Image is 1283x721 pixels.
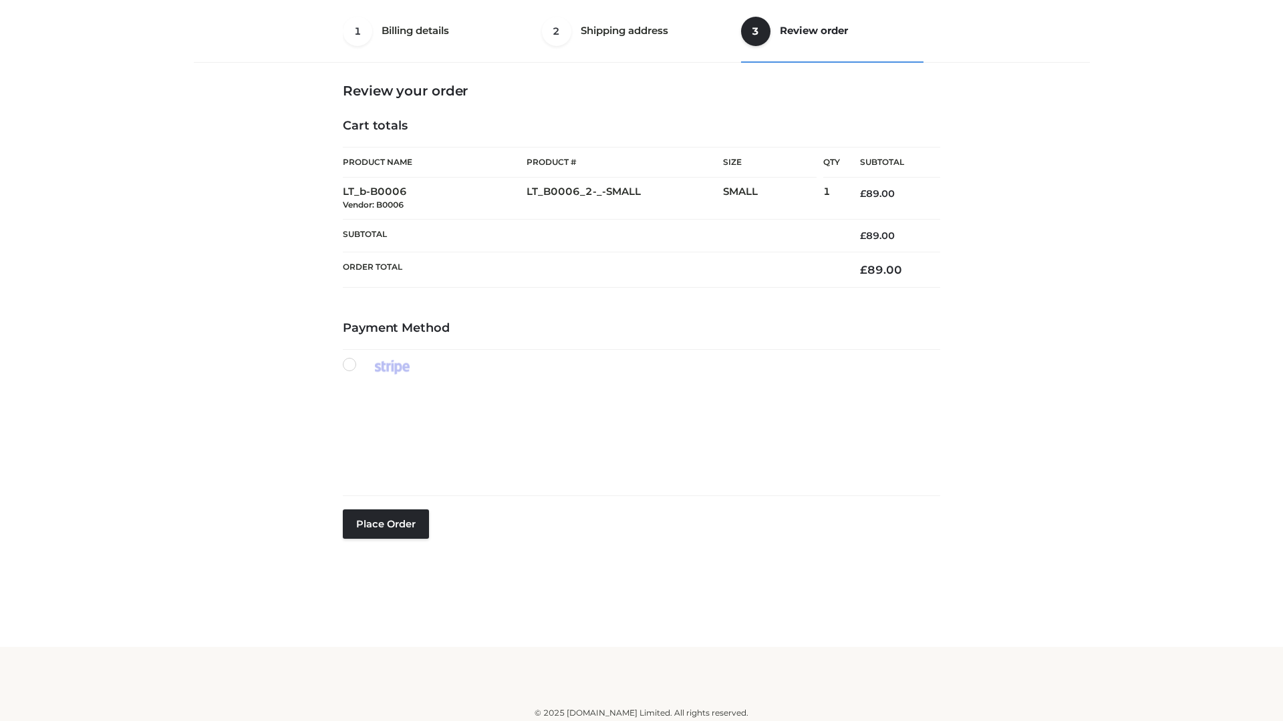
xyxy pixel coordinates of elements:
span: £ [860,263,867,276]
th: Size [723,148,817,178]
th: Product # [527,147,723,178]
th: Subtotal [343,219,840,252]
span: £ [860,230,866,242]
th: Subtotal [840,148,940,178]
th: Qty [823,147,840,178]
span: £ [860,188,866,200]
td: 1 [823,178,840,220]
bdi: 89.00 [860,263,902,276]
h4: Payment Method [343,321,940,336]
td: LT_b-B0006 [343,178,527,220]
td: SMALL [723,178,823,220]
td: LT_B0006_2-_-SMALL [527,178,723,220]
h3: Review your order [343,83,940,99]
div: © 2025 [DOMAIN_NAME] Limited. All rights reserved. [198,706,1085,720]
th: Product Name [343,147,527,178]
iframe: Secure payment input frame [340,389,938,473]
bdi: 89.00 [860,188,895,200]
small: Vendor: B0006 [343,200,404,210]
bdi: 89.00 [860,230,895,242]
th: Order Total [343,252,840,288]
h4: Cart totals [343,119,940,134]
button: Place order [343,509,429,539]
